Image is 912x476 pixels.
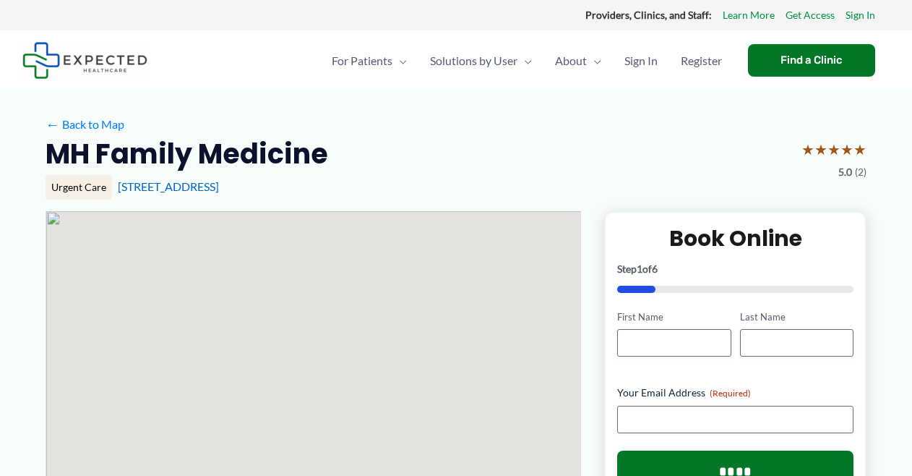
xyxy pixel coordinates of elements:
[855,163,866,182] span: (2)
[827,136,840,163] span: ★
[587,35,601,86] span: Menu Toggle
[786,6,835,25] a: Get Access
[846,6,875,25] a: Sign In
[555,35,587,86] span: About
[320,35,734,86] nav: Primary Site Navigation
[814,136,827,163] span: ★
[332,35,392,86] span: For Patients
[723,6,775,25] a: Learn More
[748,44,875,77] a: Find a Clinic
[543,35,613,86] a: AboutMenu Toggle
[617,386,853,400] label: Your Email Address
[853,136,866,163] span: ★
[46,175,112,200] div: Urgent Care
[669,35,734,86] a: Register
[617,264,853,274] p: Step of
[637,263,642,275] span: 1
[46,114,124,135] a: ←Back to Map
[624,35,658,86] span: Sign In
[710,388,751,399] span: (Required)
[585,9,712,21] strong: Providers, Clinics, and Staff:
[418,35,543,86] a: Solutions by UserMenu Toggle
[517,35,532,86] span: Menu Toggle
[838,163,852,182] span: 5.0
[118,179,219,193] a: [STREET_ADDRESS]
[46,117,59,131] span: ←
[840,136,853,163] span: ★
[430,35,517,86] span: Solutions by User
[320,35,418,86] a: For PatientsMenu Toggle
[617,224,853,252] h2: Book Online
[681,35,722,86] span: Register
[740,310,853,324] label: Last Name
[801,136,814,163] span: ★
[22,42,147,79] img: Expected Healthcare Logo - side, dark font, small
[392,35,407,86] span: Menu Toggle
[613,35,669,86] a: Sign In
[652,263,658,275] span: 6
[617,310,731,324] label: First Name
[46,136,328,171] h2: MH Family Medicine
